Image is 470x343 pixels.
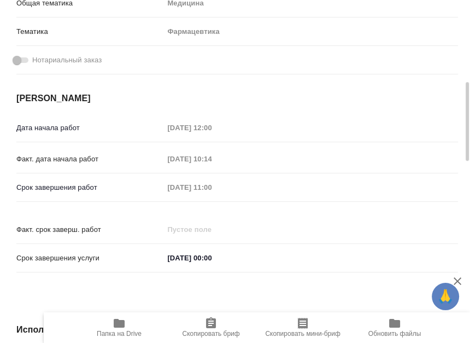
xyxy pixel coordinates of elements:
[16,123,163,133] p: Дата начала работ
[32,55,102,66] span: Нотариальный заказ
[163,22,458,41] div: Фармацевтика
[436,285,455,308] span: 🙏
[432,283,459,310] button: 🙏
[163,120,259,136] input: Пустое поле
[73,312,165,343] button: Папка на Drive
[349,312,440,343] button: Обновить файлы
[163,179,259,195] input: Пустое поле
[257,312,349,343] button: Скопировать мини-бриф
[163,222,259,237] input: Пустое поле
[16,182,163,193] p: Срок завершения работ
[368,330,421,338] span: Обновить файлы
[265,330,340,338] span: Скопировать мини-бриф
[16,253,163,264] p: Срок завершения услуги
[182,330,239,338] span: Скопировать бриф
[16,323,458,336] h4: Исполнители
[163,250,259,266] input: ✎ Введи что-нибудь
[16,154,163,165] p: Факт. дата начала работ
[16,26,163,37] p: Тематика
[97,330,142,338] span: Папка на Drive
[163,151,259,167] input: Пустое поле
[16,224,163,235] p: Факт. срок заверш. работ
[16,92,458,105] h4: [PERSON_NAME]
[165,312,257,343] button: Скопировать бриф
